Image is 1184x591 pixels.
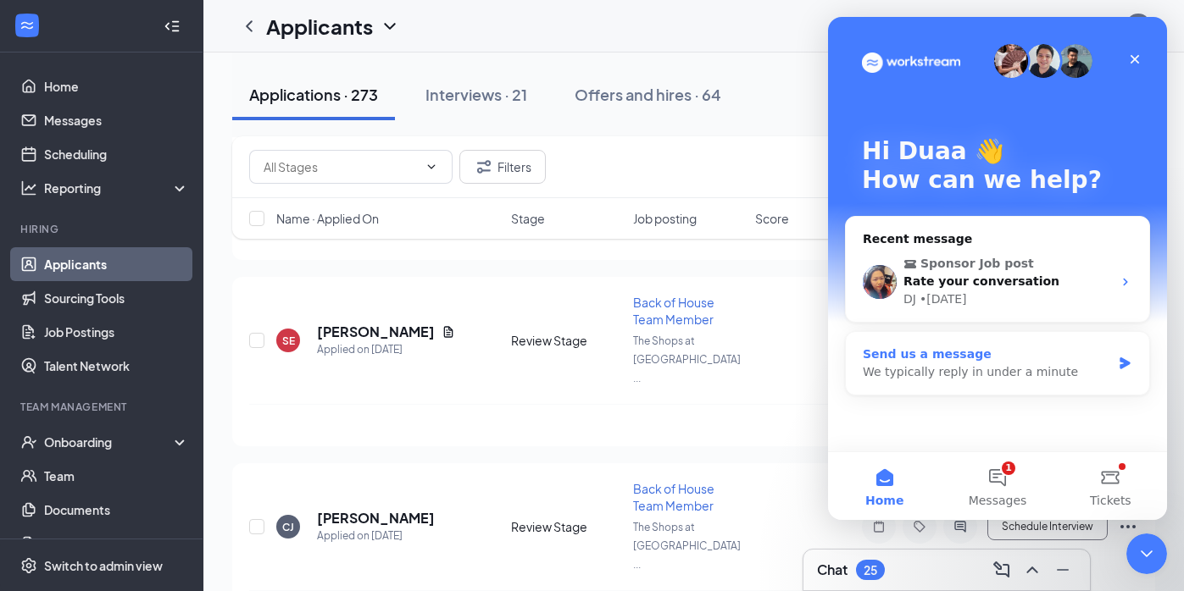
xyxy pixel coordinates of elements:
[1118,516,1138,537] svg: Ellipses
[474,157,494,177] svg: Filter
[950,520,970,533] svg: ActiveChat
[442,325,455,339] svg: Document
[44,459,189,493] a: Team
[239,16,259,36] svg: ChevronLeft
[511,518,623,535] div: Review Stage
[511,332,623,349] div: Review Stage
[633,295,714,327] span: Back of House Team Member
[44,315,189,349] a: Job Postings
[1091,16,1111,36] svg: QuestionInfo
[425,84,527,105] div: Interviews · 21
[44,281,189,315] a: Sourcing Tools
[317,527,435,544] div: Applied on [DATE]
[20,222,186,236] div: Hiring
[1053,16,1074,36] svg: Notifications
[987,513,1108,540] button: Schedule Interview
[20,400,186,414] div: Team Management
[282,334,295,348] div: SE
[1053,560,1073,580] svg: Minimize
[282,520,294,534] div: CJ
[44,180,190,196] div: Reporting
[19,17,36,34] svg: WorkstreamLogo
[909,520,930,533] svg: Tag
[264,157,418,176] input: All Stages
[44,557,163,574] div: Switch to admin view
[317,341,455,358] div: Applied on [DATE]
[44,349,189,383] a: Talent Network
[633,481,714,513] span: Back of House Team Member
[575,84,721,105] div: Offers and hires · 64
[1049,556,1076,583] button: Minimize
[44,527,189,561] a: SurveysCrown
[44,103,189,137] a: Messages
[249,84,378,105] div: Applications · 273
[44,434,175,450] div: Onboarding
[992,560,1012,580] svg: ComposeMessage
[164,18,181,35] svg: Collapse
[44,247,189,281] a: Applicants
[317,509,435,527] h5: [PERSON_NAME]
[44,493,189,527] a: Documents
[20,434,37,450] svg: UserCheck
[869,520,889,533] svg: Note
[44,69,189,103] a: Home
[1126,533,1167,574] iframe: Intercom live chat
[864,563,877,577] div: 25
[276,210,379,227] span: Name · Applied On
[755,210,789,227] span: Score
[20,557,37,574] svg: Settings
[511,210,545,227] span: Stage
[633,210,697,227] span: Job posting
[44,137,189,171] a: Scheduling
[817,561,848,579] h3: Chat
[20,180,37,196] svg: Analysis
[828,17,1167,520] iframe: Intercom live chat
[380,16,400,36] svg: ChevronDown
[425,160,438,174] svg: ChevronDown
[988,556,1015,583] button: ComposeMessage
[633,334,741,384] span: The Shops at [GEOGRAPHIC_DATA] ...
[266,12,373,41] h1: Applicants
[1022,560,1042,580] svg: ChevronUp
[459,150,546,184] button: Filter Filters
[317,323,435,341] h5: [PERSON_NAME]
[633,521,741,571] span: The Shops at [GEOGRAPHIC_DATA] ...
[1019,556,1046,583] button: ChevronUp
